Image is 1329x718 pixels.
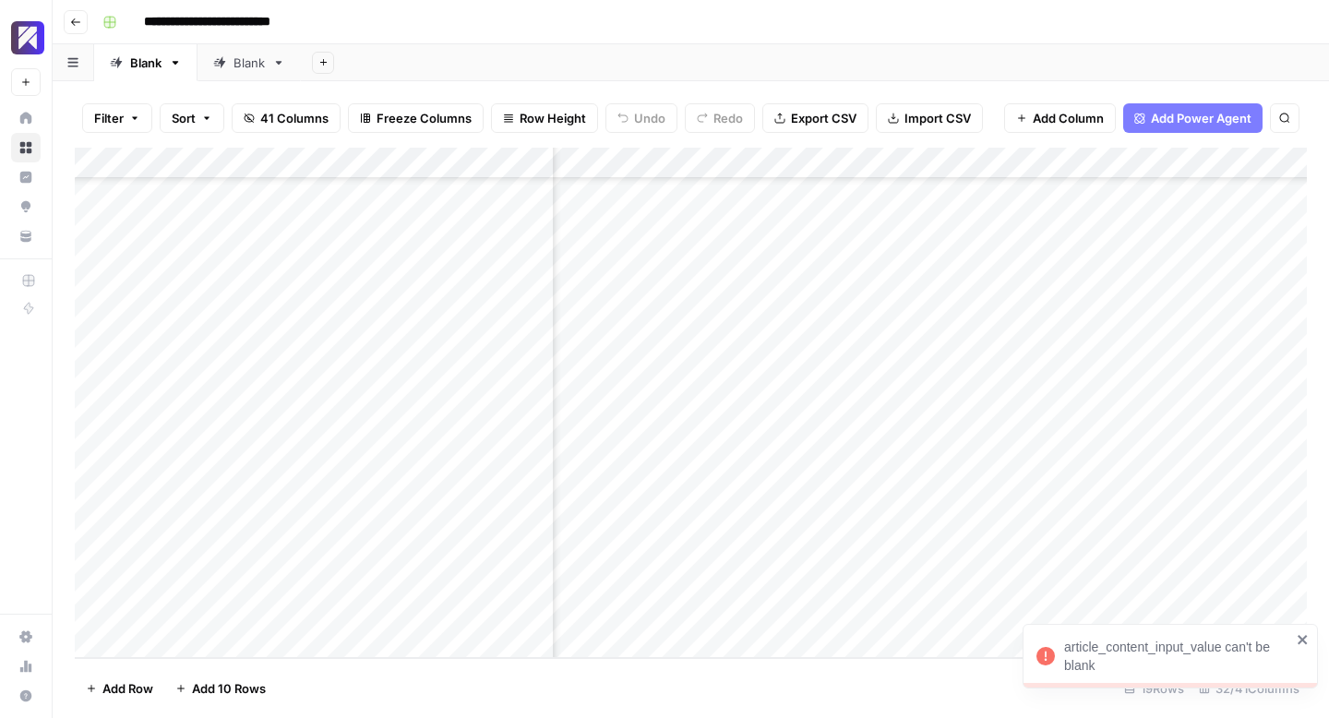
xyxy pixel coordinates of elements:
div: 19 Rows [1117,674,1191,703]
button: Add Column [1004,103,1116,133]
button: close [1297,632,1310,647]
span: Import CSV [904,109,971,127]
span: Export CSV [791,109,856,127]
span: Add Row [102,679,153,698]
button: Add Power Agent [1123,103,1263,133]
button: Sort [160,103,224,133]
span: Undo [634,109,665,127]
button: Row Height [491,103,598,133]
div: 32/41 Columns [1191,674,1307,703]
button: Redo [685,103,755,133]
span: 41 Columns [260,109,329,127]
div: article_content_input_value can't be blank [1064,638,1291,675]
a: Blank [198,44,301,81]
a: Home [11,103,41,133]
a: Usage [11,652,41,681]
button: Help + Support [11,681,41,711]
a: Settings [11,622,41,652]
span: Filter [94,109,124,127]
div: Blank [130,54,162,72]
span: Freeze Columns [377,109,472,127]
span: Redo [713,109,743,127]
span: Add Power Agent [1151,109,1251,127]
span: Sort [172,109,196,127]
div: Blank [233,54,265,72]
a: Blank [94,44,198,81]
a: Browse [11,133,41,162]
a: Opportunities [11,192,41,221]
button: 41 Columns [232,103,341,133]
a: Your Data [11,221,41,251]
button: Import CSV [876,103,983,133]
button: Freeze Columns [348,103,484,133]
a: Insights [11,162,41,192]
button: Add 10 Rows [164,674,277,703]
button: Add Row [75,674,164,703]
span: Add Column [1033,109,1104,127]
span: Add 10 Rows [192,679,266,698]
span: Row Height [520,109,586,127]
button: Workspace: Overjet - Test [11,15,41,61]
button: Filter [82,103,152,133]
button: Export CSV [762,103,868,133]
button: Undo [605,103,677,133]
img: Overjet - Test Logo [11,21,44,54]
